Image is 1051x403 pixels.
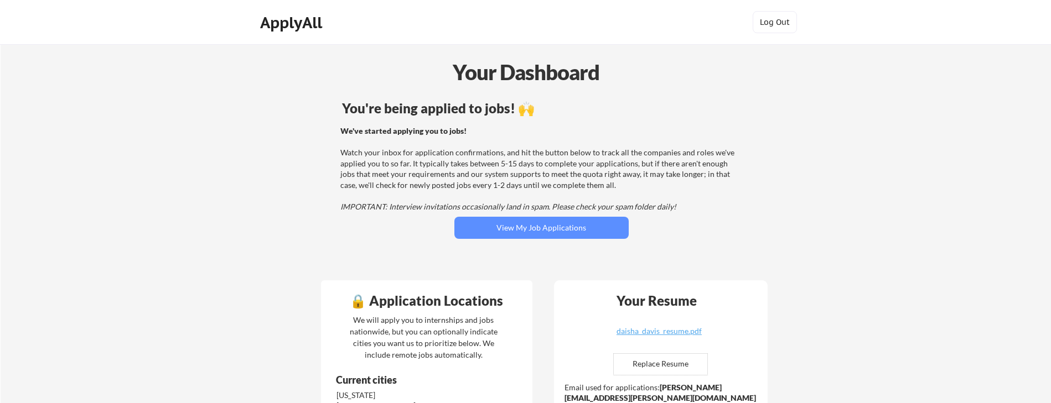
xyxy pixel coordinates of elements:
div: Your Dashboard [1,56,1051,88]
div: daisha_davis_resume.pdf [593,327,725,335]
div: We will apply you to internships and jobs nationwide, but you can optionally indicate cities you ... [348,314,500,360]
div: 🔒 Application Locations [324,294,530,307]
em: IMPORTANT: Interview invitations occasionally land in spam. Please check your spam folder daily! [340,202,676,211]
a: daisha_davis_resume.pdf [593,327,725,344]
div: ApplyAll [260,13,325,32]
button: Log Out [753,11,797,33]
strong: We've started applying you to jobs! [340,126,467,135]
div: You're being applied to jobs! 🙌 [342,102,741,115]
button: View My Job Applications [454,217,629,239]
div: Watch your inbox for application confirmations, and hit the button below to track all the compani... [340,125,739,212]
div: Your Resume [602,294,712,307]
strong: [PERSON_NAME][EMAIL_ADDRESS][PERSON_NAME][DOMAIN_NAME] [565,383,756,403]
div: Current cities [336,375,489,385]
